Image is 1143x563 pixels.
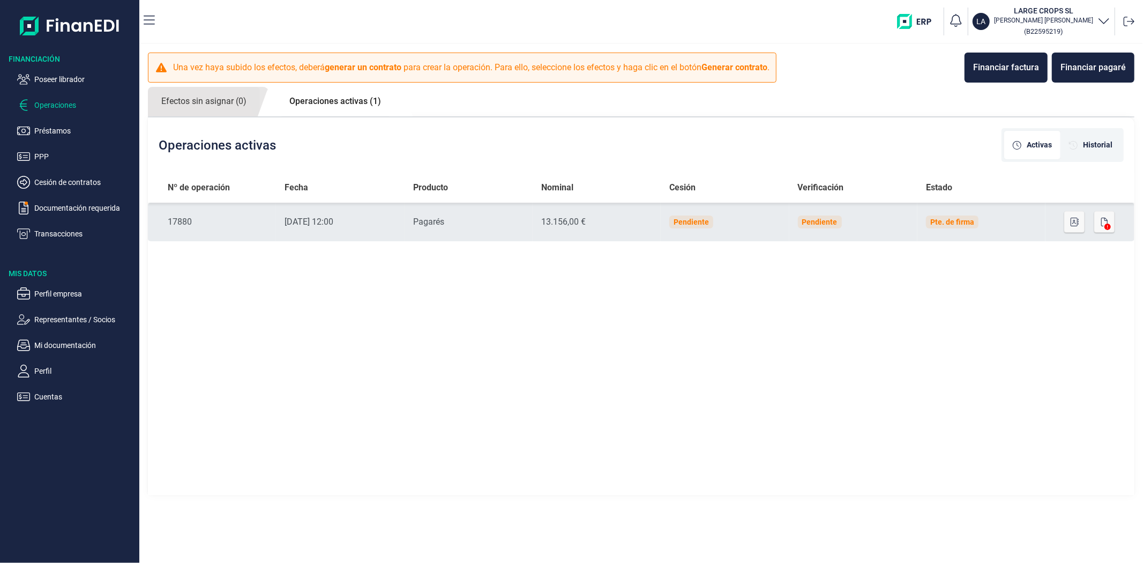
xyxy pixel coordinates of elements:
span: Verificación [798,181,844,194]
span: Nominal [541,181,573,194]
button: Perfil empresa [17,287,135,300]
span: Nº de operación [168,181,230,194]
h3: LARGE CROPS SL [994,5,1093,16]
p: Una vez haya subido los efectos, deberá para crear la operación. Para ello, seleccione los efecto... [173,61,770,74]
button: Representantes / Socios [17,313,135,326]
p: Mi documentación [34,339,135,352]
a: Operaciones activas (1) [276,87,394,116]
span: Estado [926,181,952,194]
div: 13.156,00 € [541,216,652,228]
button: Perfil [17,365,135,377]
div: Pagarés [413,216,524,228]
span: Cesión [669,181,696,194]
p: Perfil [34,365,135,377]
button: Financiar pagaré [1052,53,1134,83]
button: Mi documentación [17,339,135,352]
button: Cuentas [17,390,135,403]
button: Préstamos [17,124,135,137]
div: [DATE] 12:00 [285,216,395,228]
a: Efectos sin asignar (0) [148,87,260,116]
p: Representantes / Socios [34,313,135,326]
button: LALARGE CROPS SL[PERSON_NAME] [PERSON_NAME](B22595219) [973,5,1110,38]
h2: Operaciones activas [159,138,276,153]
div: Financiar factura [973,61,1039,74]
p: Perfil empresa [34,287,135,300]
p: Operaciones [34,99,135,112]
img: erp [897,14,939,29]
b: generar un contrato [325,62,401,72]
button: PPP [17,150,135,163]
p: LA [977,16,986,27]
div: Financiar pagaré [1060,61,1126,74]
img: Logo de aplicación [20,9,120,43]
div: [object Object] [1060,131,1121,159]
small: Copiar cif [1025,27,1063,35]
span: Historial [1083,139,1112,151]
button: Operaciones [17,99,135,112]
div: [object Object] [1004,131,1060,159]
p: Poseer librador [34,73,135,86]
div: Pte. de firma [930,218,974,226]
p: PPP [34,150,135,163]
button: Cesión de contratos [17,176,135,189]
span: Producto [413,181,448,194]
p: [PERSON_NAME] [PERSON_NAME] [994,16,1093,25]
p: Préstamos [34,124,135,137]
p: Documentación requerida [34,202,135,214]
span: Activas [1027,139,1052,151]
button: Documentación requerida [17,202,135,214]
p: Cesión de contratos [34,176,135,189]
button: Transacciones [17,227,135,240]
b: Generar contrato [701,62,767,72]
div: 17880 [168,216,268,228]
span: Fecha [285,181,308,194]
p: Transacciones [34,227,135,240]
div: Pendiente [674,218,709,226]
div: Pendiente [802,218,838,226]
button: Financiar factura [965,53,1048,83]
button: Poseer librador [17,73,135,86]
p: Cuentas [34,390,135,403]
